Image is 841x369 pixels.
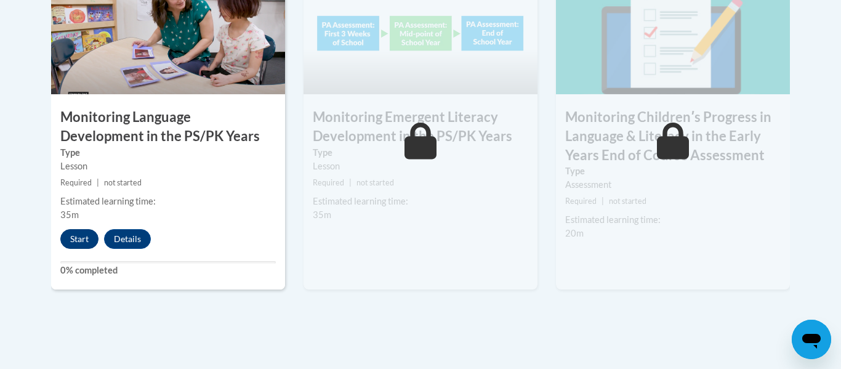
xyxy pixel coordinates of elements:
[60,160,276,173] div: Lesson
[565,164,781,178] label: Type
[313,209,331,220] span: 35m
[104,229,151,249] button: Details
[556,108,790,164] h3: Monitoring Childrenʹs Progress in Language & Literacy in the Early Years End of Course Assessment
[60,195,276,208] div: Estimated learning time:
[304,108,537,146] h3: Monitoring Emergent Literacy Development in the PS/PK Years
[51,108,285,146] h3: Monitoring Language Development in the PS/PK Years
[60,146,276,160] label: Type
[313,146,528,160] label: Type
[60,229,99,249] button: Start
[313,160,528,173] div: Lesson
[349,178,352,187] span: |
[565,228,584,238] span: 20m
[356,178,394,187] span: not started
[60,209,79,220] span: 35m
[60,178,92,187] span: Required
[565,178,781,192] div: Assessment
[609,197,646,206] span: not started
[104,178,142,187] span: not started
[565,197,597,206] span: Required
[97,178,99,187] span: |
[313,195,528,208] div: Estimated learning time:
[602,197,604,206] span: |
[60,264,276,277] label: 0% completed
[313,178,344,187] span: Required
[565,213,781,227] div: Estimated learning time:
[792,320,831,359] iframe: Button to launch messaging window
